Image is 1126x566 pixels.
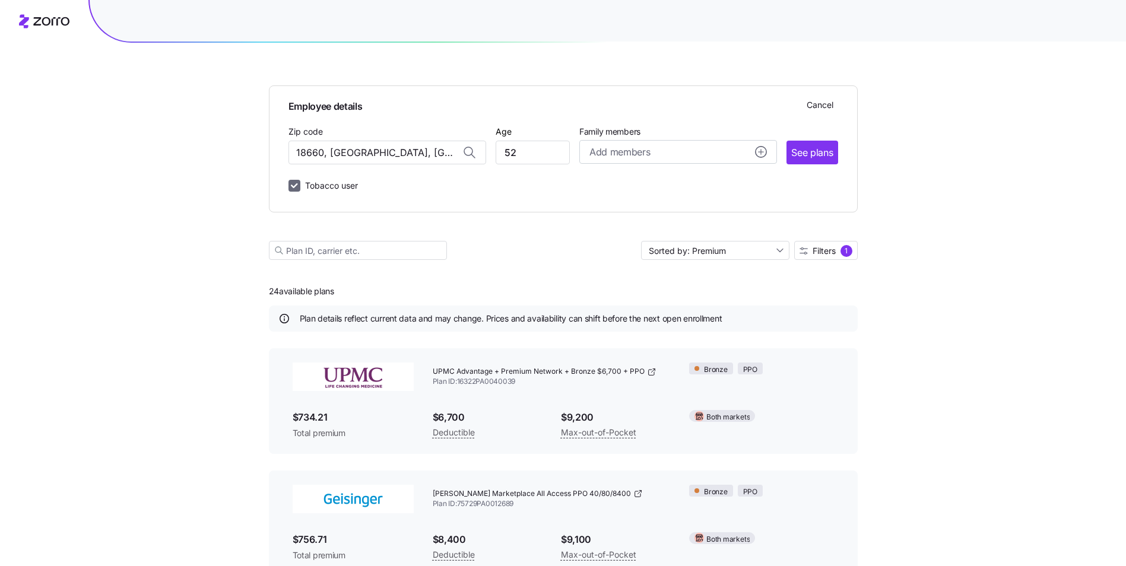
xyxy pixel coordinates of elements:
[589,145,650,160] span: Add members
[433,367,645,377] span: UPMC Advantage + Premium Network + Bronze $6,700 + PPO
[802,96,838,115] button: Cancel
[433,377,671,387] span: Plan ID: 16322PA0040039
[496,125,512,138] label: Age
[561,425,636,440] span: Max-out-of-Pocket
[743,364,757,376] span: PPO
[293,427,414,439] span: Total premium
[743,486,757,498] span: PPO
[288,141,486,164] input: Zip code
[807,99,833,111] span: Cancel
[791,145,833,160] span: See plans
[433,489,631,499] span: [PERSON_NAME] Marketplace All Access PPO 40/80/8400
[561,532,670,547] span: $9,100
[561,548,636,562] span: Max-out-of-Pocket
[293,410,414,425] span: $734.21
[433,532,542,547] span: $8,400
[706,534,750,545] span: Both markets
[561,410,670,425] span: $9,200
[433,499,671,509] span: Plan ID: 75729PA0012689
[300,179,358,193] label: Tobacco user
[433,548,475,562] span: Deductible
[293,549,414,561] span: Total premium
[579,126,777,138] span: Family members
[786,141,838,164] button: See plans
[755,146,767,158] svg: add icon
[433,425,475,440] span: Deductible
[706,412,750,423] span: Both markets
[269,241,447,260] input: Plan ID, carrier etc.
[496,141,570,164] input: Age
[288,125,323,138] label: Zip code
[300,313,722,325] span: Plan details reflect current data and may change. Prices and availability can shift before the ne...
[433,410,542,425] span: $6,700
[293,532,414,547] span: $756.71
[704,486,728,498] span: Bronze
[293,363,414,391] img: UPMC
[641,241,789,260] input: Sort by
[840,245,852,257] div: 1
[293,485,414,513] img: Geisinger
[704,364,728,376] span: Bronze
[794,241,858,260] button: Filters1
[269,285,334,297] span: 24 available plans
[288,96,363,114] span: Employee details
[813,247,836,255] span: Filters
[579,140,777,164] button: Add membersadd icon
